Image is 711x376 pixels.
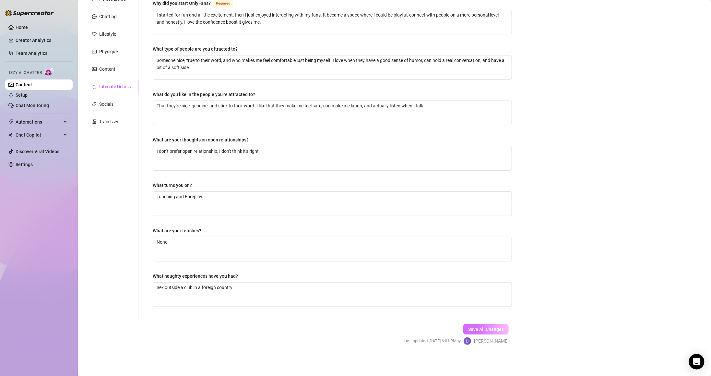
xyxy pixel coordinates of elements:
[99,101,113,108] div: Socials
[9,70,42,76] span: Izzy AI Chatter
[99,48,118,55] div: Physique
[153,136,253,143] label: What are your thoughts on open relationships?
[92,67,97,71] span: picture
[8,133,13,137] img: Chat Copilot
[16,103,49,108] a: Chat Monitoring
[153,91,260,98] label: What do you like in the people you're attracted to?
[468,327,504,332] span: Save All Changes
[92,84,97,89] span: fire
[99,13,117,20] div: Chatting
[92,49,97,54] span: idcard
[99,118,118,125] div: Train Izzy
[16,35,67,45] a: Creator Analytics
[153,91,255,98] div: What do you like in the people you're attracted to?
[16,25,28,30] a: Home
[44,67,54,77] img: AI Chatter
[153,227,206,234] label: What are your fetishes?
[474,337,509,345] span: [PERSON_NAME]
[92,32,97,36] span: heart
[153,182,196,189] label: What turns you on?
[92,119,97,124] span: experiment
[153,146,512,170] textarea: What are your thoughts on open relationships?
[8,119,14,125] span: thunderbolt
[92,14,97,19] span: message
[16,82,32,87] a: Content
[153,45,238,53] div: What type of people are you attracted to?
[92,102,97,106] span: link
[464,337,471,345] img: David Webb
[16,130,62,140] span: Chat Copilot
[153,10,512,34] textarea: Why did you start OnlyFans?
[153,182,192,189] div: What turns you on?
[16,51,47,56] a: Team Analytics
[16,92,28,98] a: Setup
[16,162,33,167] a: Settings
[153,136,249,143] div: What are your thoughts on open relationships?
[16,117,62,127] span: Automations
[99,66,115,73] div: Content
[463,324,509,334] button: Save All Changes
[153,273,238,280] div: What naughty experiences have you had?
[99,83,131,90] div: Intimate Details
[153,227,201,234] div: What are your fetishes?
[404,338,461,344] span: Last updated: [DATE] 6:01 PM by
[153,237,512,261] textarea: What are your fetishes?
[5,10,54,16] img: logo-BBDzfeDw.svg
[689,354,705,370] div: Open Intercom Messenger
[153,273,243,280] label: What naughty experiences have you had?
[153,192,512,216] textarea: What turns you on?
[153,55,512,79] textarea: What type of people are you attracted to?
[99,30,116,38] div: Lifestyle
[153,101,512,125] textarea: What do you like in the people you're attracted to?
[16,149,59,154] a: Discover Viral Videos
[153,283,512,307] textarea: What naughty experiences have you had?
[153,45,242,53] label: What type of people are you attracted to?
